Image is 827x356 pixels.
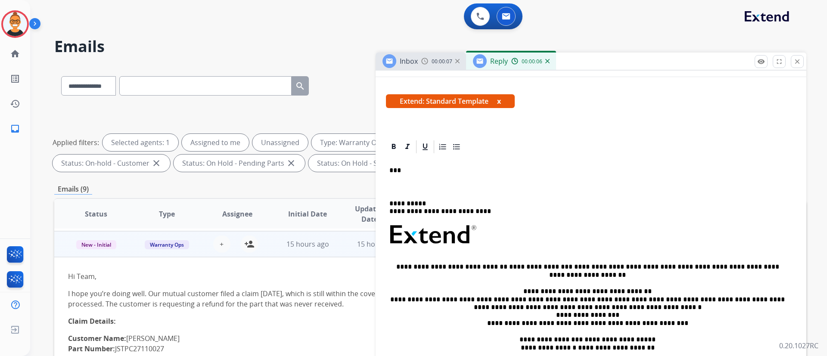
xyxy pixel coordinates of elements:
[10,124,20,134] mat-icon: inbox
[53,137,99,148] p: Applied filters:
[103,134,178,151] div: Selected agents: 1
[213,235,230,253] button: +
[244,239,255,249] mat-icon: person_add
[76,240,116,249] span: New - Initial
[295,81,305,91] mat-icon: search
[450,140,463,153] div: Bullet List
[432,58,452,65] span: 00:00:07
[401,140,414,153] div: Italic
[54,38,806,55] h2: Emails
[220,239,224,249] span: +
[10,49,20,59] mat-icon: home
[286,239,329,249] span: 15 hours ago
[145,240,189,249] span: Warranty Ops
[308,155,424,172] div: Status: On Hold - Servicers
[10,99,20,109] mat-icon: history
[252,134,308,151] div: Unassigned
[10,74,20,84] mat-icon: list_alt
[151,158,162,168] mat-icon: close
[522,58,542,65] span: 00:00:06
[222,209,252,219] span: Assignee
[3,12,27,36] img: avatar
[357,239,400,249] span: 15 hours ago
[288,209,327,219] span: Initial Date
[68,333,652,344] li: [PERSON_NAME]
[54,184,92,195] p: Emails (9)
[400,56,418,66] span: Inbox
[775,58,783,65] mat-icon: fullscreen
[436,140,449,153] div: Ordered List
[159,209,175,219] span: Type
[386,94,515,108] span: Extend: Standard Template
[53,155,170,172] div: Status: On-hold - Customer
[497,96,501,106] button: x
[793,58,801,65] mat-icon: close
[174,155,305,172] div: Status: On Hold - Pending Parts
[311,134,405,151] div: Type: Warranty Ops
[85,209,107,219] span: Status
[779,341,818,351] p: 0.20.1027RC
[182,134,249,151] div: Assigned to me
[350,204,389,224] span: Updated Date
[387,140,400,153] div: Bold
[68,271,652,282] p: Hi Team,
[490,56,508,66] span: Reply
[68,344,652,354] li: JSTPC27110027
[68,316,116,326] strong: Claim Details:
[68,344,115,353] strong: Part Number:
[757,58,765,65] mat-icon: remove_red_eye
[419,140,432,153] div: Underline
[286,158,296,168] mat-icon: close
[68,288,652,309] p: I hope you’re doing well. Our mutual customer filed a claim [DATE], which is still within the cov...
[68,334,126,343] strong: Customer Name:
